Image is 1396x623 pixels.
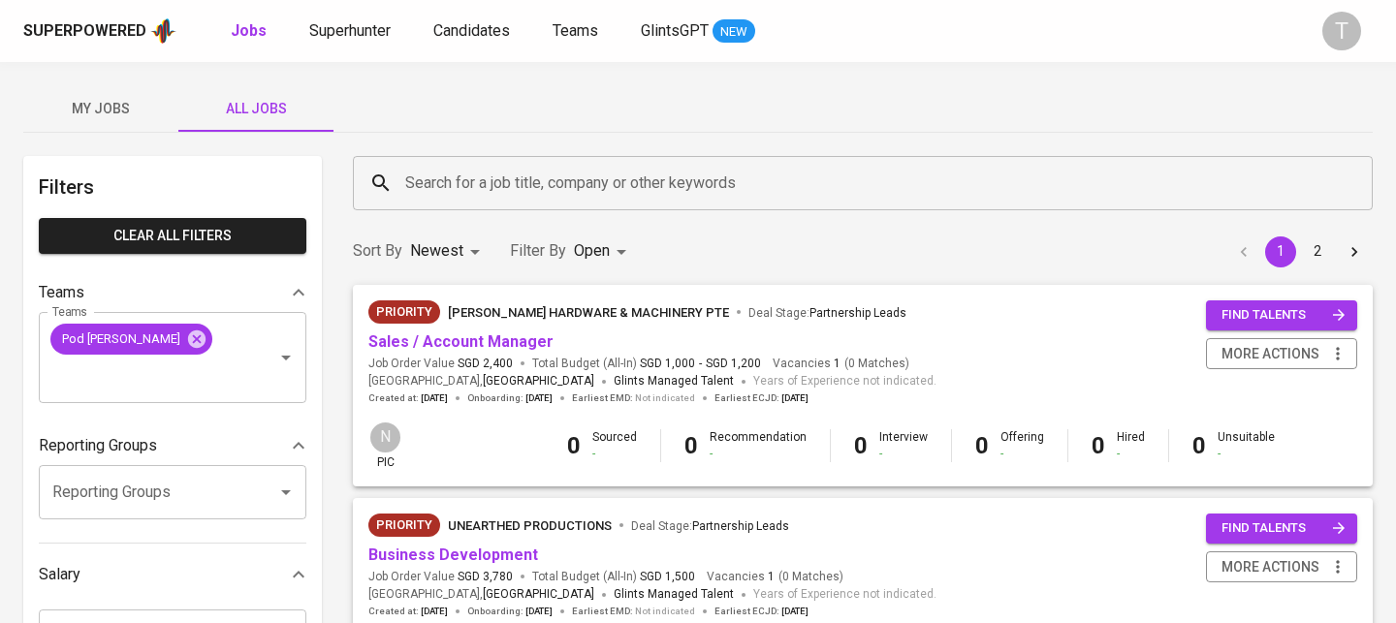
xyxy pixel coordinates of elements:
[1117,446,1145,462] div: -
[635,391,695,405] span: Not indicated
[532,569,695,585] span: Total Budget (All-In)
[781,391,809,405] span: [DATE]
[707,569,843,585] span: Vacancies ( 0 Matches )
[231,19,270,44] a: Jobs
[831,356,841,372] span: 1
[368,356,513,372] span: Job Order Value
[710,446,807,462] div: -
[1339,236,1370,267] button: Go to next page
[809,306,906,320] span: Partnership Leads
[572,391,695,405] span: Earliest EMD :
[368,302,440,322] span: Priority
[410,239,463,263] p: Newest
[39,563,80,586] p: Salary
[368,372,594,391] span: [GEOGRAPHIC_DATA] ,
[1221,342,1319,366] span: more actions
[433,19,514,44] a: Candidates
[421,391,448,405] span: [DATE]
[879,446,928,462] div: -
[1000,429,1044,462] div: Offering
[631,519,789,533] span: Deal Stage :
[421,605,448,618] span: [DATE]
[781,605,809,618] span: [DATE]
[309,21,391,40] span: Superhunter
[1206,551,1357,583] button: more actions
[272,344,300,371] button: Open
[39,218,306,254] button: Clear All filters
[635,605,695,618] span: Not indicated
[641,19,755,44] a: GlintsGPT NEW
[39,555,306,594] div: Salary
[467,605,553,618] span: Onboarding :
[1225,236,1373,267] nav: pagination navigation
[458,569,513,585] span: SGD 3,780
[1221,517,1346,540] span: find talents
[710,429,807,462] div: Recommendation
[368,332,554,351] a: Sales / Account Manager
[150,16,176,46] img: app logo
[54,224,291,248] span: Clear All filters
[410,234,487,269] div: Newest
[1206,300,1357,330] button: find talents
[368,515,440,535] span: Priority
[433,21,510,40] span: Candidates
[1265,236,1296,267] button: page 1
[525,605,553,618] span: [DATE]
[592,429,637,462] div: Sourced
[23,16,176,46] a: Superpoweredapp logo
[483,372,594,391] span: [GEOGRAPHIC_DATA]
[1192,432,1206,459] b: 0
[574,241,610,260] span: Open
[483,585,594,605] span: [GEOGRAPHIC_DATA]
[574,234,633,269] div: Open
[572,605,695,618] span: Earliest EMD :
[368,421,402,454] div: N
[714,391,809,405] span: Earliest ECJD :
[525,391,553,405] span: [DATE]
[753,372,936,391] span: Years of Experience not indicated.
[1221,304,1346,327] span: find talents
[1218,446,1275,462] div: -
[368,585,594,605] span: [GEOGRAPHIC_DATA] ,
[448,518,612,533] span: Unearthed Productions
[1000,446,1044,462] div: -
[448,305,729,320] span: [PERSON_NAME] Hardware & Machinery Pte
[39,171,306,202] h6: Filters
[368,421,402,471] div: pic
[368,605,448,618] span: Created at :
[1221,555,1319,579] span: more actions
[567,432,581,459] b: 0
[532,356,761,372] span: Total Budget (All-In)
[641,21,709,40] span: GlintsGPT
[706,356,761,372] span: SGD 1,200
[39,273,306,312] div: Teams
[39,426,306,465] div: Reporting Groups
[231,21,267,40] b: Jobs
[1302,236,1333,267] button: Go to page 2
[773,356,909,372] span: Vacancies ( 0 Matches )
[1218,429,1275,462] div: Unsuitable
[368,545,538,564] a: Business Development
[458,356,513,372] span: SGD 2,400
[190,97,322,121] span: All Jobs
[50,329,192,348] span: Pod [PERSON_NAME]
[975,432,989,459] b: 0
[35,97,167,121] span: My Jobs
[614,587,734,601] span: Glints Managed Talent
[1206,338,1357,370] button: more actions
[510,239,566,263] p: Filter By
[640,569,695,585] span: SGD 1,500
[713,22,755,42] span: NEW
[1322,12,1361,50] div: T
[553,19,602,44] a: Teams
[1092,432,1105,459] b: 0
[50,324,212,355] div: Pod [PERSON_NAME]
[553,21,598,40] span: Teams
[714,605,809,618] span: Earliest ECJD :
[23,20,146,43] div: Superpowered
[854,432,868,459] b: 0
[692,519,789,533] span: Partnership Leads
[368,300,440,324] div: New Job received from Demand Team
[684,432,698,459] b: 0
[765,569,775,585] span: 1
